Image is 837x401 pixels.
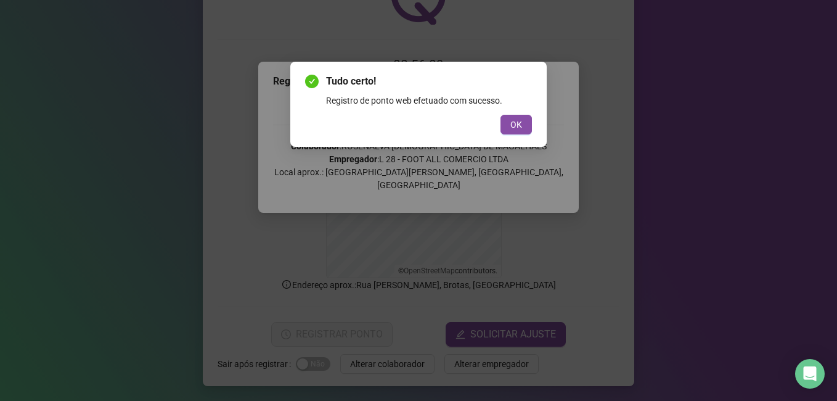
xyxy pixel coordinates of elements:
[326,74,532,89] span: Tudo certo!
[500,115,532,134] button: OK
[326,94,532,107] div: Registro de ponto web efetuado com sucesso.
[795,359,825,389] div: Open Intercom Messenger
[510,118,522,131] span: OK
[305,75,319,88] span: check-circle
